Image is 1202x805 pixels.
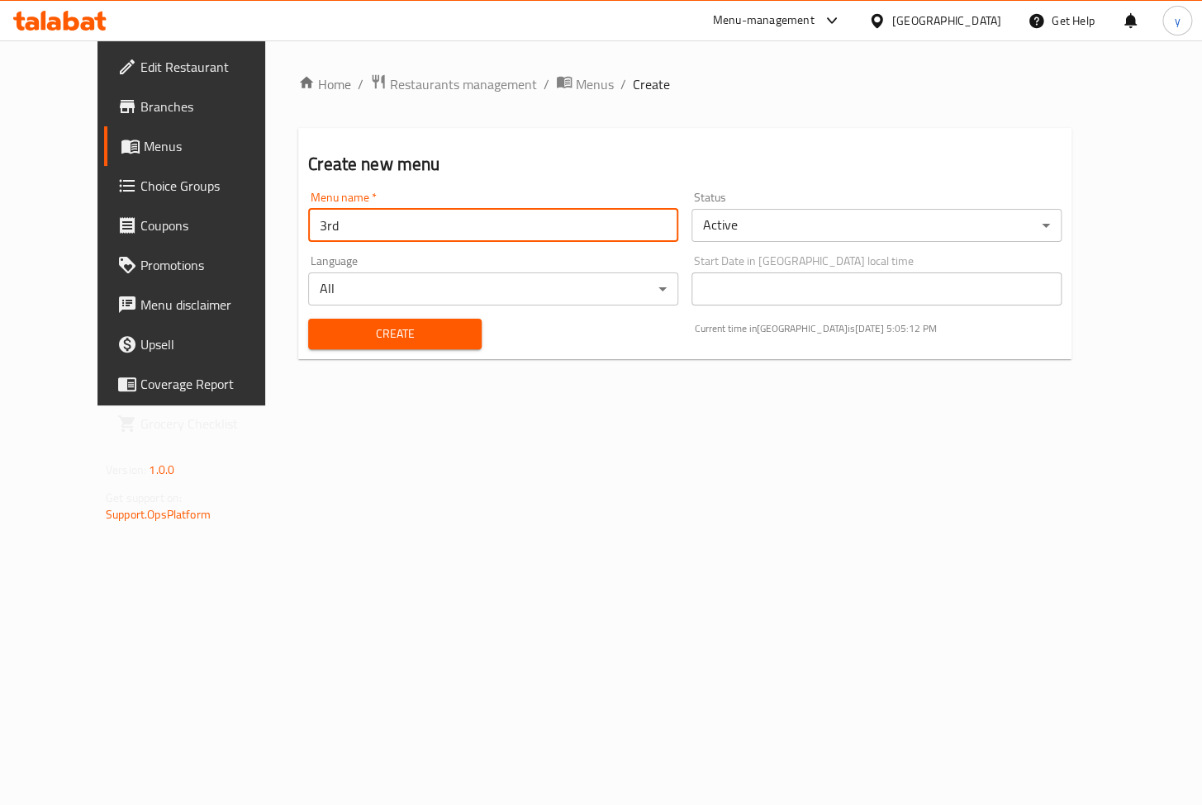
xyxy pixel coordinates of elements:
span: Coupons [140,215,285,235]
a: Menu disclaimer [104,285,298,324]
span: Coverage Report [140,374,285,394]
li: / [620,74,626,94]
span: Create [633,74,670,94]
nav: breadcrumb [298,73,1071,95]
span: Branches [140,97,285,116]
a: Menus [104,126,298,166]
span: Grocery Checklist [140,414,285,433]
a: Restaurants management [370,73,537,95]
span: Menus [576,74,614,94]
button: Create [308,319,482,349]
span: 1.0.0 [149,459,174,481]
a: Promotions [104,245,298,285]
a: Menus [556,73,614,95]
a: Coverage Report [104,364,298,404]
h2: Create new menu [308,152,1062,177]
li: / [358,74,363,94]
span: Upsell [140,334,285,354]
div: Active [691,209,1062,242]
span: Promotions [140,255,285,275]
div: All [308,272,678,305]
a: Grocery Checklist [104,404,298,443]
span: Edit Restaurant [140,57,285,77]
p: Current time in [GEOGRAPHIC_DATA] is [DATE] 5:05:12 PM [695,321,1062,336]
span: Menus [144,136,285,156]
a: Choice Groups [104,166,298,206]
li: / [544,74,549,94]
a: Branches [104,87,298,126]
span: Menu disclaimer [140,295,285,315]
div: [GEOGRAPHIC_DATA] [892,12,1001,30]
a: Edit Restaurant [104,47,298,87]
span: Version: [106,459,146,481]
a: Support.OpsPlatform [106,504,211,525]
span: Create [321,324,468,344]
span: y [1174,12,1180,30]
a: Upsell [104,324,298,364]
a: Coupons [104,206,298,245]
span: Get support on: [106,487,182,509]
span: Restaurants management [390,74,537,94]
input: Please enter Menu name [308,209,678,242]
a: Home [298,74,351,94]
span: Choice Groups [140,176,285,196]
div: Menu-management [713,11,815,31]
